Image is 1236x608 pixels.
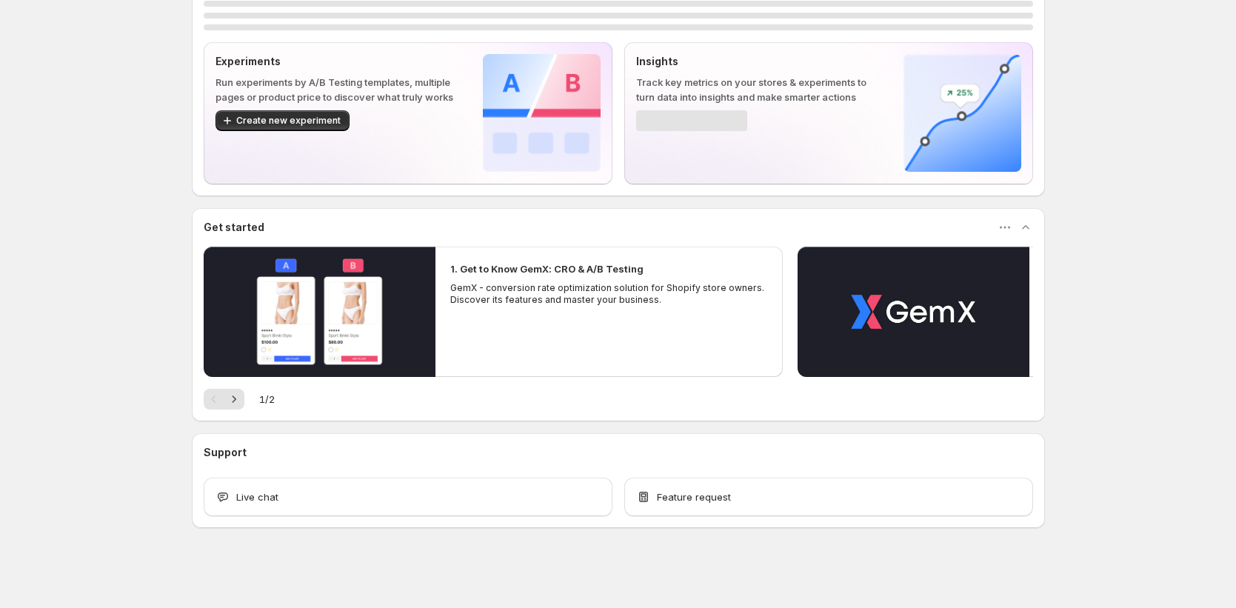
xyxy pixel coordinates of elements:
[259,392,275,407] span: 1 / 2
[236,490,278,504] span: Live chat
[236,115,341,127] span: Create new experiment
[204,445,247,460] h3: Support
[798,247,1029,377] button: Play video
[483,54,601,172] img: Experiments
[204,389,244,410] nav: Pagination
[224,389,244,410] button: Next
[636,54,880,69] p: Insights
[216,110,350,131] button: Create new experiment
[450,282,769,306] p: GemX - conversion rate optimization solution for Shopify store owners. Discover its features and ...
[636,75,880,104] p: Track key metrics on your stores & experiments to turn data into insights and make smarter actions
[216,54,459,69] p: Experiments
[216,75,459,104] p: Run experiments by A/B Testing templates, multiple pages or product price to discover what truly ...
[204,247,435,377] button: Play video
[204,220,264,235] h3: Get started
[657,490,731,504] span: Feature request
[903,54,1021,172] img: Insights
[450,261,644,276] h2: 1. Get to Know GemX: CRO & A/B Testing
